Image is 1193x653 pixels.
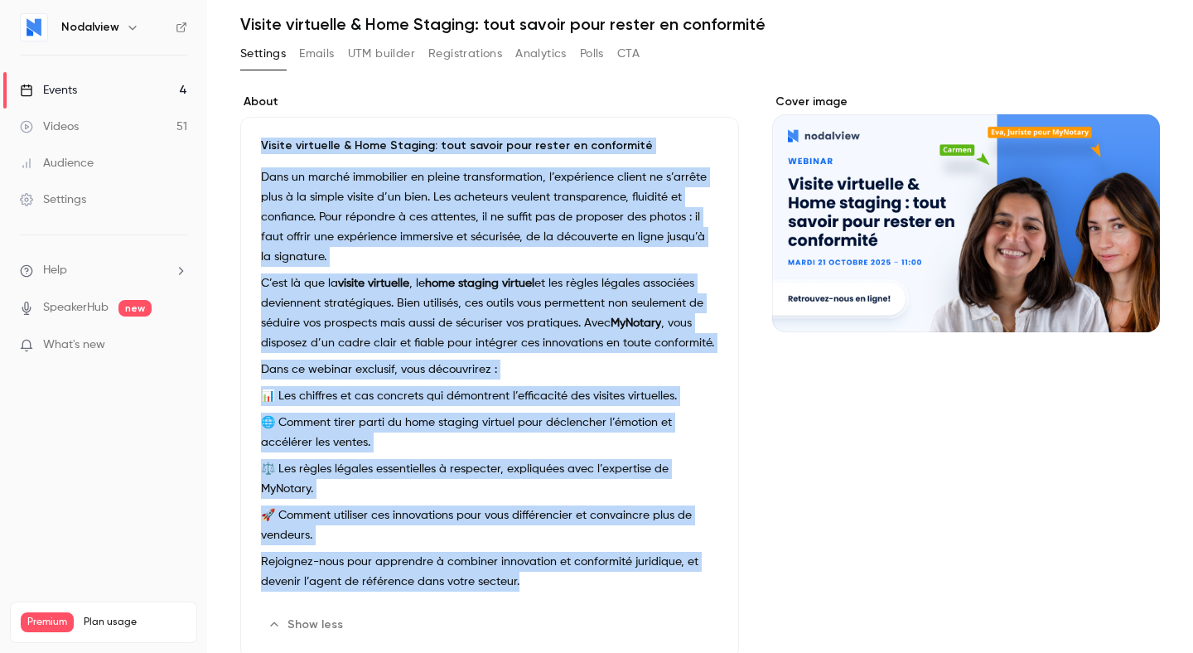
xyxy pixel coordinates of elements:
h6: Nodalview [61,19,119,36]
button: CTA [617,41,640,67]
p: C’est là que la , le et les règles légales associées deviennent stratégiques. Bien utilisés, ces ... [261,273,718,353]
p: ⚖️ Les règles légales essentielles à respecter, expliquées avec l’expertise de MyNotary. [261,459,718,499]
button: Analytics [515,41,567,67]
strong: home staging virtuel [425,278,534,289]
p: Dans ce webinar exclusif, vous découvrirez : [261,360,718,380]
div: Settings [20,191,86,208]
p: 🌐 Comment tirer parti du home staging virtuel pour déclencher l’émotion et accélérer les ventes. [261,413,718,452]
label: Cover image [772,94,1160,110]
button: Show less [261,612,353,638]
strong: visite virtuelle [338,278,409,289]
strong: MyNotary [611,317,661,329]
p: 🚀 Comment utiliser ces innovations pour vous différencier et convaincre plus de vendeurs. [261,505,718,545]
label: About [240,94,739,110]
div: Videos [20,119,79,135]
span: Premium [21,612,74,632]
p: Dans un marché immobilier en pleine transformation, l’expérience client ne s’arrête plus à la sim... [261,167,718,267]
p: Visite virtuelle & Home Staging: tout savoir pour rester en conformité [261,138,718,154]
span: Help [43,262,67,279]
span: Plan usage [84,616,186,629]
div: Audience [20,155,94,172]
button: Polls [580,41,604,67]
button: Emails [299,41,334,67]
p: 📊 Les chiffres et cas concrets qui démontrent l’efficacité des visites virtuelles. [261,386,718,406]
div: Events [20,82,77,99]
h1: Visite virtuelle & Home Staging: tout savoir pour rester en conformité [240,14,1160,34]
section: Cover image [772,94,1160,332]
img: Nodalview [21,14,47,41]
span: new [118,300,152,317]
button: UTM builder [348,41,415,67]
li: help-dropdown-opener [20,262,187,279]
a: SpeakerHub [43,299,109,317]
button: Registrations [428,41,502,67]
button: Settings [240,41,286,67]
span: What's new [43,336,105,354]
p: Rejoignez-nous pour apprendre à combiner innovation et conformité juridique, et devenir l’agent d... [261,552,718,592]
